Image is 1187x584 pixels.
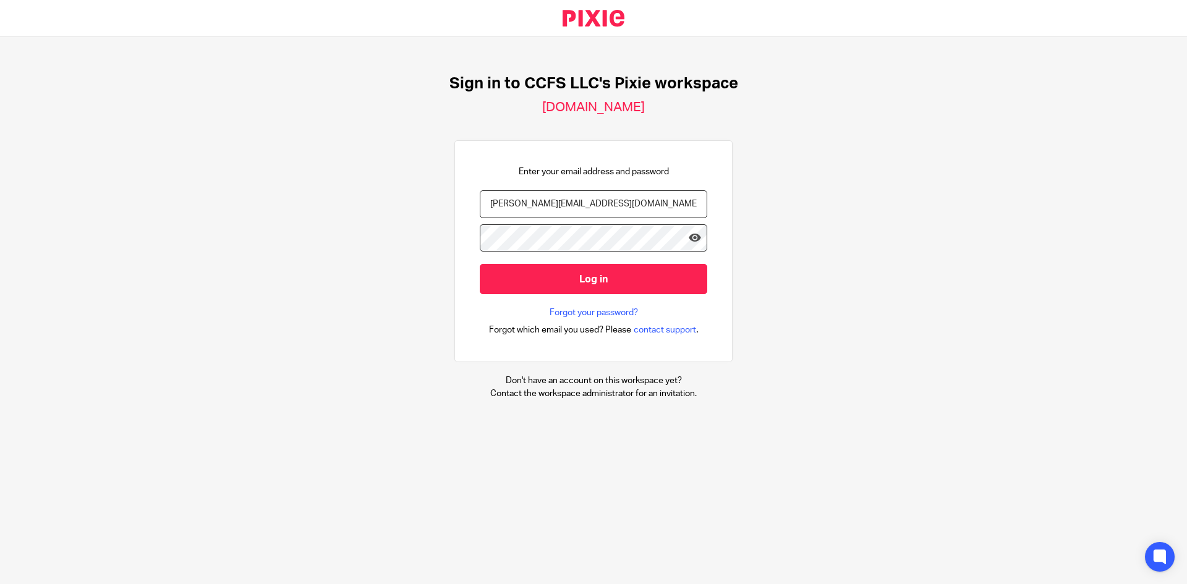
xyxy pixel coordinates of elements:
a: Forgot your password? [550,307,638,319]
span: contact support [634,324,696,336]
input: name@example.com [480,190,707,218]
p: Contact the workspace administrator for an invitation. [490,387,697,400]
span: Forgot which email you used? Please [489,324,631,336]
div: . [489,323,699,337]
h1: Sign in to CCFS LLC's Pixie workspace [449,74,738,93]
p: Enter your email address and password [519,166,669,178]
h2: [DOMAIN_NAME] [542,99,645,116]
input: Log in [480,264,707,294]
p: Don't have an account on this workspace yet? [490,375,697,387]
